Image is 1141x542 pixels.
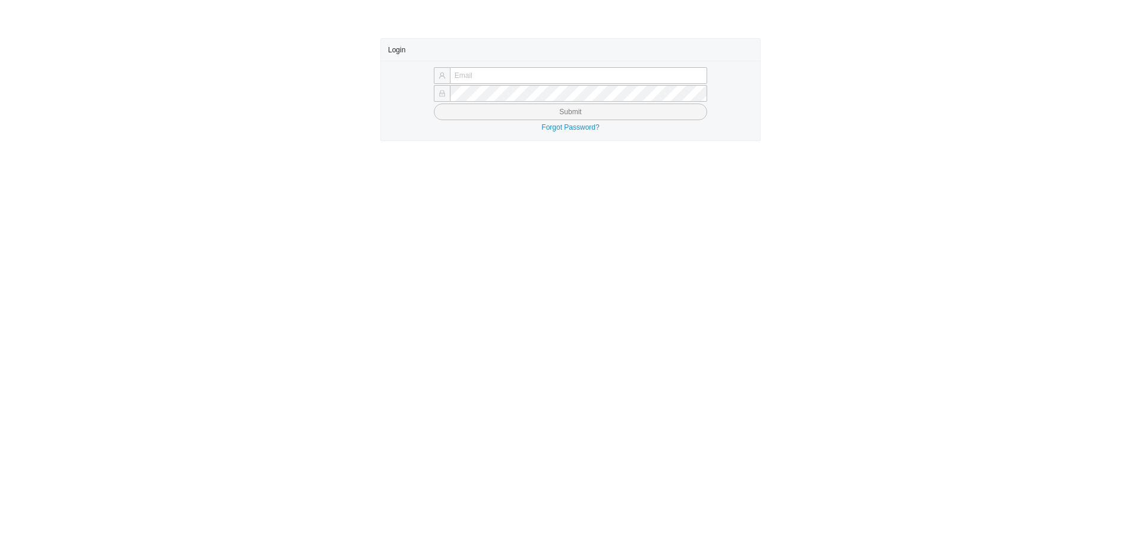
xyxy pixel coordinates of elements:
[434,104,707,120] button: Submit
[541,123,599,131] a: Forgot Password?
[450,67,707,84] input: Email
[439,72,446,79] span: user
[388,39,753,61] div: Login
[439,90,446,97] span: lock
